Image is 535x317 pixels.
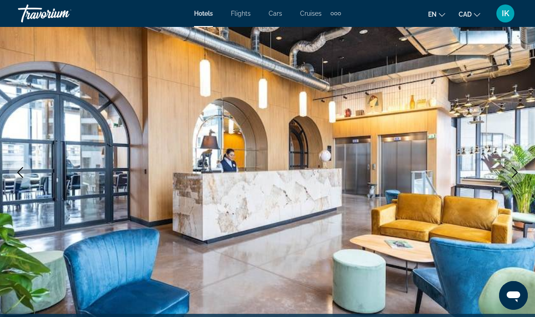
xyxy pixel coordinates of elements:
button: Previous image [9,161,31,184]
a: Cruises [300,10,322,17]
span: CAD [459,11,472,18]
button: Change currency [459,8,480,21]
iframe: Button to launch messaging window [499,281,528,310]
a: Hotels [194,10,213,17]
span: en [428,11,437,18]
button: User Menu [494,4,517,23]
a: Cars [269,10,282,17]
button: Change language [428,8,445,21]
span: IK [502,9,509,18]
button: Next image [504,161,526,184]
a: Travorium [18,2,108,25]
a: Flights [231,10,251,17]
button: Extra navigation items [331,6,341,21]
